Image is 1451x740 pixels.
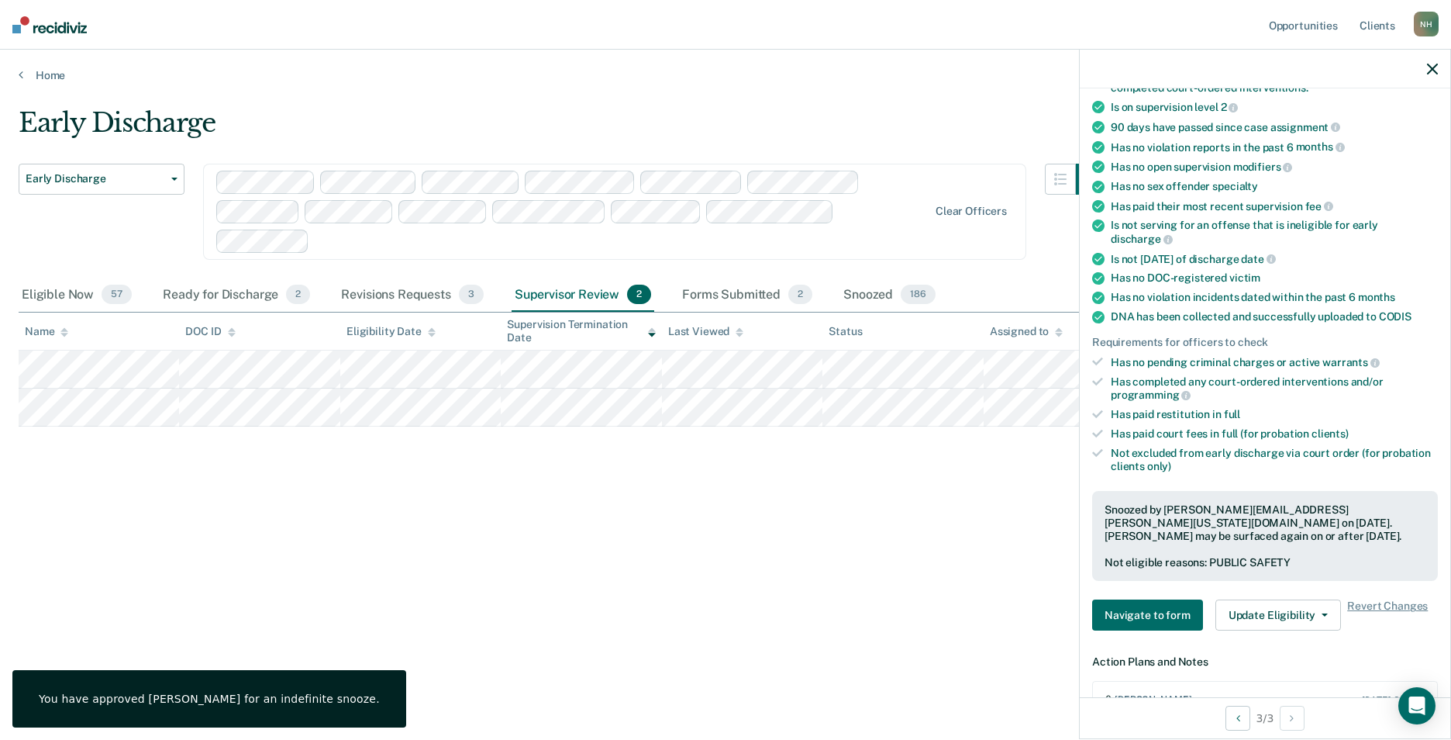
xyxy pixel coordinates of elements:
span: CODIS [1379,310,1411,323]
div: You have approved [PERSON_NAME] for an indefinite snooze. [39,692,380,706]
div: N H [1414,12,1439,36]
div: Early Discharge [19,107,1107,151]
span: clients) [1311,427,1349,440]
div: Snoozed by [PERSON_NAME][EMAIL_ADDRESS][PERSON_NAME][US_STATE][DOMAIN_NAME] on [DATE]. [PERSON_NA... [1105,503,1425,542]
span: 57 [102,285,132,305]
span: date [1241,253,1275,265]
div: 3 / 3 [1080,697,1450,738]
button: Next Opportunity [1280,706,1305,731]
div: DOC ID [185,325,235,338]
button: Navigate to form [1092,600,1203,631]
div: Snoozed [840,278,939,313]
span: programming [1111,389,1191,401]
div: Has completed any court-ordered interventions and/or [1111,375,1438,402]
span: 186 [901,285,936,305]
div: Has no sex offender [1111,180,1438,193]
span: Revert Changes [1347,600,1428,631]
div: Has no violation reports in the past 6 [1111,140,1438,154]
span: 2 [1221,101,1239,113]
span: victim [1229,271,1260,284]
div: [PERSON_NAME] [1115,694,1191,707]
span: modifiers [1233,161,1293,173]
div: Has paid their most recent supervision [1111,199,1438,213]
span: discharge [1111,233,1173,245]
div: Revisions Requests [338,278,486,313]
div: 90 days have passed since case [1111,120,1438,134]
div: Supervision Termination Date [507,318,655,344]
div: Name [25,325,68,338]
span: 3 [459,285,484,305]
span: 2 [788,285,812,305]
button: Update Eligibility [1215,600,1341,631]
div: [DATE] 3:10 PM [1362,695,1428,706]
dt: Action Plans and Notes [1092,655,1438,669]
div: Ready for Discharge [160,278,313,313]
div: Is on supervision level [1111,100,1438,114]
span: only) [1147,460,1171,472]
div: Not eligible reasons: PUBLIC SAFETY [1105,556,1425,569]
span: fee [1305,200,1333,213]
span: assignment [1270,121,1340,133]
div: Has no DOC-registered [1111,271,1438,285]
div: Has paid restitution in [1111,408,1438,421]
div: Is not [DATE] of discharge [1111,252,1438,266]
div: Eligible Now [19,278,135,313]
div: Has paid court fees in full (for probation [1111,427,1438,441]
div: DNA has been collected and successfully uploaded to [1111,310,1438,323]
div: Assigned to [990,325,1063,338]
img: Recidiviz [12,16,87,33]
button: Previous Opportunity [1225,706,1250,731]
div: Has no violation incidents dated within the past 6 [1111,291,1438,304]
div: Clear officers [936,205,1007,218]
div: Not excluded from early discharge via court order (for probation clients [1111,447,1438,473]
span: Early Discharge [26,172,165,185]
a: Home [19,68,1432,82]
div: Status [829,325,862,338]
div: Is not serving for an offense that is ineligible for early [1111,219,1438,245]
span: 2 [627,285,651,305]
div: Eligibility Date [346,325,436,338]
div: Requirements for officers to check [1092,336,1438,349]
span: specialty [1212,180,1258,192]
div: Supervisor Review [512,278,655,313]
a: Navigate to form link [1092,600,1209,631]
div: Has no pending criminal charges or active [1111,355,1438,369]
div: Has no open supervision [1111,160,1438,174]
div: Forms Submitted [679,278,815,313]
span: 2 [286,285,310,305]
span: months [1358,291,1395,303]
span: full [1224,408,1240,420]
div: Open Intercom Messenger [1398,687,1435,724]
div: Last Viewed [668,325,743,338]
span: months [1296,140,1345,153]
span: warrants [1322,356,1380,368]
